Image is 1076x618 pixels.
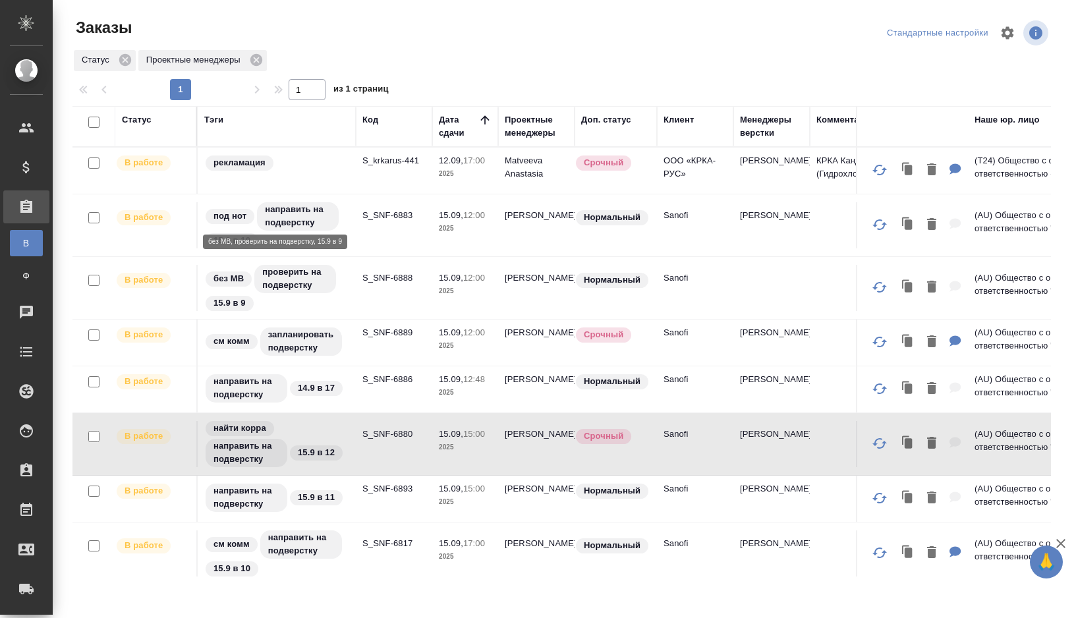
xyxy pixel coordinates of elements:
p: [PERSON_NAME] [740,482,803,495]
p: направить на подверстку [213,484,279,511]
button: Обновить [864,154,895,186]
p: см комм [213,335,250,348]
td: [PERSON_NAME] [498,366,575,412]
p: Нормальный [584,211,640,224]
p: В работе [125,211,163,224]
button: Обновить [864,537,895,569]
p: S_SNF-6888 [362,271,426,285]
p: В работе [125,430,163,443]
p: 12.09, [439,155,463,165]
div: Выставляется автоматически, если на указанный объем услуг необходимо больше времени в стандартном... [575,428,650,445]
div: Клиент [664,113,694,126]
p: 15.9 в 10 [213,562,250,575]
div: Комментарии для КМ [816,113,909,126]
p: 15.09, [439,327,463,337]
button: Обновить [864,428,895,459]
p: Нормальный [584,484,640,497]
div: Тэги [204,113,223,126]
p: направить на подверстку [213,375,279,401]
div: Выставляется автоматически, если на указанный объем услуг необходимо больше времени в стандартном... [575,154,650,172]
p: Sanofi [664,373,727,386]
div: Выставляет ПМ после принятия заказа от КМа [115,537,190,555]
div: Проектные менеджеры [505,113,568,140]
button: Удалить [920,211,943,239]
p: 12:00 [463,273,485,283]
div: Выставляет ПМ после принятия заказа от КМа [115,209,190,227]
td: [PERSON_NAME] [498,421,575,467]
p: В работе [125,539,163,552]
button: Обновить [864,271,895,303]
p: 2025 [439,495,492,509]
p: Нормальный [584,375,640,388]
button: Обновить [864,373,895,405]
p: S_krkarus-441 [362,154,426,167]
button: Клонировать [895,540,920,567]
p: В работе [125,328,163,341]
td: Matveeva Anastasia [498,148,575,194]
div: Проектные менеджеры [138,50,267,71]
div: Доп. статус [581,113,631,126]
button: Клонировать [895,274,920,301]
p: Sanofi [664,209,727,222]
p: S_SNF-6893 [362,482,426,495]
p: Sanofi [664,537,727,550]
p: Sanofi [664,428,727,441]
p: под нот [213,210,246,223]
div: под нот, направить на подверстку, 15.9 в 10 [204,201,349,250]
div: рекламация [204,154,349,172]
div: Дата сдачи [439,113,478,140]
div: см комм, запланировать подверстку [204,326,349,357]
span: из 1 страниц [333,81,389,100]
p: 15.09, [439,374,463,384]
p: 15.09, [439,484,463,493]
button: 🙏 [1030,546,1063,578]
p: Sanofi [664,326,727,339]
p: S_SNF-6889 [362,326,426,339]
p: [PERSON_NAME] [740,373,803,386]
td: [PERSON_NAME] [498,265,575,311]
button: Клонировать [895,430,920,457]
div: Выставляет ПМ после принятия заказа от КМа [115,373,190,391]
p: Нормальный [584,539,640,552]
button: Удалить [920,540,943,567]
p: направить на подверстку [213,439,279,466]
div: Статус [74,50,136,71]
div: найти корра, направить на подверстку, 15.9 в 12 [204,420,349,468]
span: Ф [16,269,36,283]
button: Удалить [920,376,943,403]
p: 2025 [439,167,492,181]
button: Обновить [864,482,895,514]
div: направить на подверстку, 14.9 в 17 [204,373,349,404]
p: найти корра [213,422,266,435]
td: [PERSON_NAME] [498,202,575,248]
div: Статус по умолчанию для стандартных заказов [575,373,650,391]
a: Ф [10,263,43,289]
p: 2025 [439,339,492,352]
td: [PERSON_NAME] [498,530,575,576]
p: см комм [213,538,250,551]
div: Статус по умолчанию для стандартных заказов [575,482,650,500]
p: 14.9 в 17 [298,381,335,395]
button: Клонировать [895,329,920,356]
p: 12:00 [463,210,485,220]
span: 🙏 [1035,548,1058,576]
p: 15.09, [439,538,463,548]
p: 17:00 [463,538,485,548]
p: Срочный [584,328,623,341]
p: КРКА Кандекор Н 8 (Гидрохлоротиазид +... [816,154,961,181]
div: Выставляется автоматически, если на указанный объем услуг необходимо больше времени в стандартном... [575,326,650,344]
p: запланировать подверстку [268,328,334,354]
p: 15:00 [463,484,485,493]
p: 2025 [439,285,492,298]
p: В работе [125,484,163,497]
button: Для КМ: КРКА Кандекор Н 8 (Гидрохлоротиазид + Кандесартан), таблетки, 12,5 мг + 8 мг (ЕАЭС) [943,157,968,184]
p: S_SNF-6817 [362,537,426,550]
p: [PERSON_NAME] [740,326,803,339]
p: 15.9 в 10 [213,234,250,247]
button: Удалить [920,430,943,457]
span: Посмотреть информацию [1023,20,1051,45]
p: рекламация [213,156,266,169]
p: S_SNF-6886 [362,373,426,386]
div: Статус по умолчанию для стандартных заказов [575,271,650,289]
p: 12:48 [463,374,485,384]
